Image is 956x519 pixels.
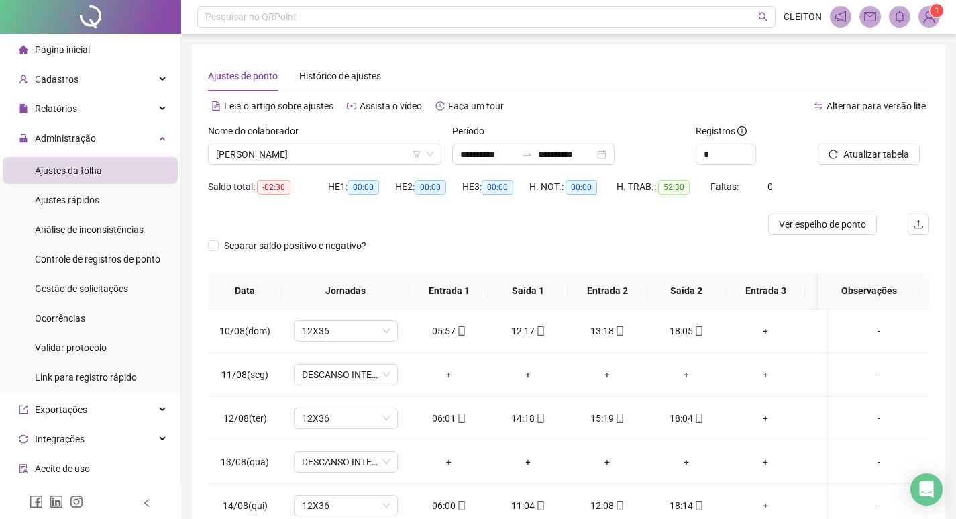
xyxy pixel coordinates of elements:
[35,224,144,235] span: Análise de inconsistências
[35,404,87,415] span: Exportações
[913,219,924,230] span: upload
[784,9,822,24] span: CLEITON
[839,367,918,382] div: -
[456,326,466,336] span: mobile
[420,367,478,382] div: +
[657,324,715,338] div: 18:05
[30,495,43,508] span: facebook
[257,180,290,195] span: -02:30
[19,405,28,414] span: export
[35,74,78,85] span: Cadastros
[211,101,221,111] span: file-text
[452,124,493,138] label: Período
[435,101,445,111] span: history
[818,273,919,310] th: Observações
[347,101,356,111] span: youtube
[710,181,741,192] span: Faltas:
[482,180,513,195] span: 00:00
[19,434,28,444] span: sync
[221,369,268,380] span: 11/08(seg)
[499,324,557,338] div: 12:17
[578,498,636,513] div: 12:08
[35,195,99,205] span: Ajustes rápidos
[839,324,918,338] div: -
[70,495,83,508] span: instagram
[805,273,884,310] th: Saída 3
[409,273,488,310] th: Entrada 1
[35,133,96,144] span: Administração
[302,408,390,428] span: 12X36
[219,326,270,336] span: 10/08(dom)
[816,455,873,469] div: +
[839,498,918,513] div: -
[208,124,307,138] label: Nome do colaborador
[835,11,847,23] span: notification
[864,11,876,23] span: mail
[737,498,794,513] div: +
[768,214,877,235] button: Ver espelho de ponto
[223,500,268,511] span: 14/08(qui)
[360,101,422,111] span: Assista o vídeo
[420,411,478,426] div: 06:01
[35,463,90,474] span: Aceite de uso
[568,273,647,310] th: Entrada 2
[578,455,636,469] div: +
[535,501,545,510] span: mobile
[535,326,545,336] span: mobile
[693,501,704,510] span: mobile
[829,150,838,159] span: reload
[328,179,395,195] div: HE 1:
[726,273,805,310] th: Entrada 3
[35,372,137,383] span: Link para registro rápido
[499,367,557,382] div: +
[19,75,28,84] span: user-add
[935,6,939,15] span: 1
[737,367,794,382] div: +
[348,180,379,195] span: 00:00
[614,501,625,510] span: mobile
[696,124,747,138] span: Registros
[35,283,128,294] span: Gestão de solicitações
[35,313,85,324] span: Ocorrências
[839,411,918,426] div: -
[35,44,90,55] span: Página inicial
[816,498,873,513] div: +
[737,411,794,426] div: +
[216,144,433,164] span: PALOMA CRISTINA DA SILVA CARVALHO
[302,452,390,472] span: DESCANSO INTER-JORNADA
[426,150,434,158] span: down
[737,324,794,338] div: +
[617,179,710,195] div: H. TRAB.:
[693,326,704,336] span: mobile
[282,273,409,310] th: Jornadas
[758,12,768,22] span: search
[456,414,466,423] span: mobile
[578,324,636,338] div: 13:18
[814,101,823,111] span: swap
[35,165,102,176] span: Ajustes da folha
[910,473,943,506] div: Open Intercom Messenger
[35,342,107,353] span: Validar protocolo
[843,147,909,162] span: Atualizar tabela
[657,498,715,513] div: 18:14
[420,455,478,469] div: +
[657,455,715,469] div: +
[456,501,466,510] span: mobile
[816,324,873,338] div: +
[499,411,557,426] div: 14:18
[737,455,794,469] div: +
[657,411,715,426] div: 18:04
[839,455,918,469] div: -
[208,273,282,310] th: Data
[499,455,557,469] div: +
[420,324,478,338] div: 05:57
[894,11,906,23] span: bell
[767,181,773,192] span: 0
[488,273,568,310] th: Saída 1
[522,149,533,160] span: swap-right
[302,365,390,385] span: DESCANSO INTER-JORNADA
[415,180,446,195] span: 00:00
[566,180,597,195] span: 00:00
[818,144,920,165] button: Atualizar tabela
[50,495,63,508] span: linkedin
